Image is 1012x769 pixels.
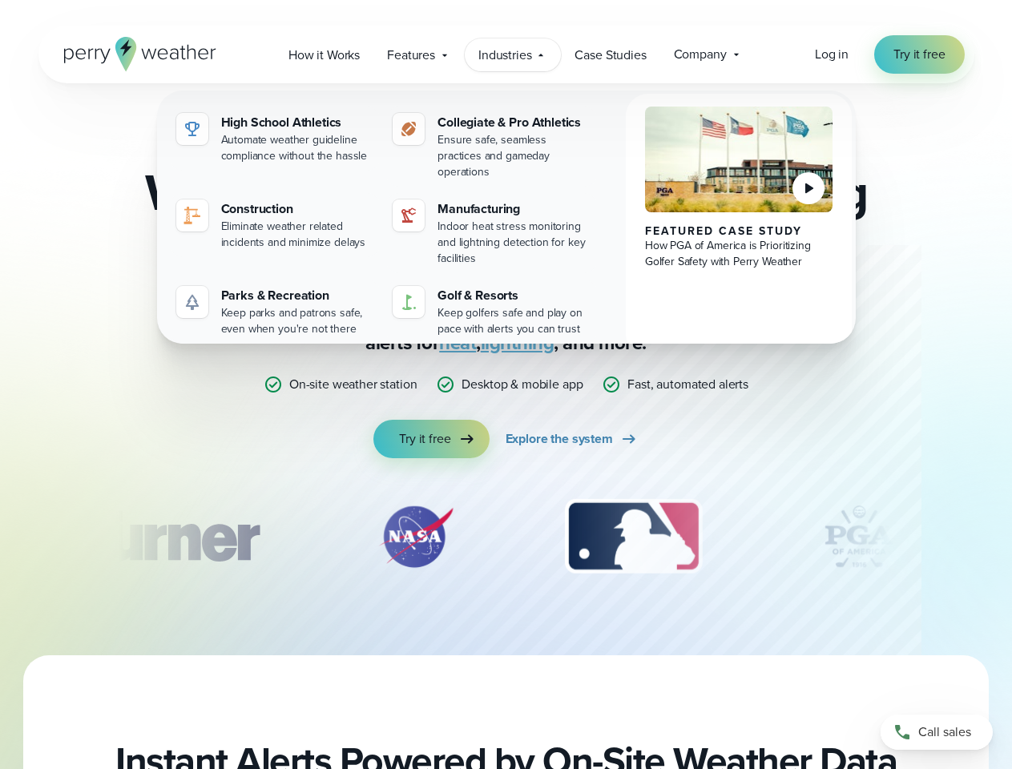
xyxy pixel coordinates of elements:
[289,375,417,394] p: On-site weather station
[386,280,597,344] a: Golf & Resorts Keep golfers safe and play on pace with alerts you can trust
[221,305,374,337] div: Keep parks and patrons safe, even when you're not there
[506,429,613,449] span: Explore the system
[645,107,833,212] img: PGA of America
[399,292,418,312] img: golf-iconV2.svg
[478,46,531,65] span: Industries
[54,497,282,577] div: 1 of 12
[221,113,374,132] div: High School Athletics
[549,497,718,577] div: 3 of 12
[437,305,591,337] div: Keep golfers safe and play on pace with alerts you can trust
[815,45,849,64] a: Log in
[549,497,718,577] img: MLB.svg
[360,497,472,577] div: 2 of 12
[186,279,827,356] p: Stop relying on weather apps with inaccurate data — Perry Weather delivers certainty with , accur...
[462,375,583,394] p: Desktop & mobile app
[119,167,894,269] h2: Weather Monitoring and Alerting System
[183,119,202,139] img: highschool-icon.svg
[221,286,374,305] div: Parks & Recreation
[627,375,748,394] p: Fast, automated alerts
[437,199,591,219] div: Manufacturing
[221,199,374,219] div: Construction
[119,497,894,585] div: slideshow
[437,219,591,267] div: Indoor heat stress monitoring and lightning detection for key facilities
[506,420,639,458] a: Explore the system
[275,38,373,71] a: How it Works
[183,292,202,312] img: parks-icon-grey.svg
[54,497,282,577] img: Turner-Construction_1.svg
[221,219,374,251] div: Eliminate weather related incidents and minimize delays
[881,715,993,750] a: Call sales
[399,119,418,139] img: proathletics-icon@2x-1.svg
[386,107,597,187] a: Collegiate & Pro Athletics Ensure safe, seamless practices and gameday operations
[575,46,646,65] span: Case Studies
[387,46,435,65] span: Features
[221,132,374,164] div: Automate weather guideline compliance without the hassle
[437,286,591,305] div: Golf & Resorts
[626,94,853,356] a: PGA of America Featured Case Study How PGA of America is Prioritizing Golfer Safety with Perry We...
[561,38,659,71] a: Case Studies
[183,206,202,225] img: construction perry weather
[918,723,971,742] span: Call sales
[170,107,381,171] a: High School Athletics Automate weather guideline compliance without the hassle
[170,280,381,344] a: Parks & Recreation Keep parks and patrons safe, even when you're not there
[645,238,833,270] div: How PGA of America is Prioritizing Golfer Safety with Perry Weather
[795,497,923,577] div: 4 of 12
[399,429,450,449] span: Try it free
[893,45,945,64] span: Try it free
[795,497,923,577] img: PGA.svg
[674,45,727,64] span: Company
[170,193,381,257] a: construction perry weather Construction Eliminate weather related incidents and minimize delays
[399,206,418,225] img: mining-icon@2x.svg
[437,113,591,132] div: Collegiate & Pro Athletics
[373,420,489,458] a: Try it free
[874,35,964,74] a: Try it free
[386,193,597,273] a: Manufacturing Indoor heat stress monitoring and lightning detection for key facilities
[815,45,849,63] span: Log in
[288,46,360,65] span: How it Works
[360,497,472,577] img: NASA.svg
[645,225,833,238] div: Featured Case Study
[437,132,591,180] div: Ensure safe, seamless practices and gameday operations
